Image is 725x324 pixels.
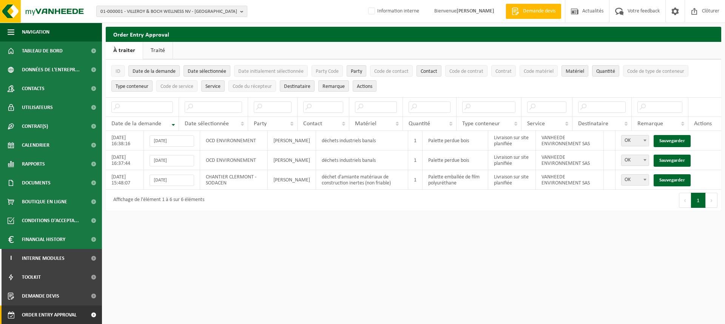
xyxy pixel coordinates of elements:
div: Affichage de l'élément 1 à 6 sur 6 éléments [110,193,204,207]
span: Code matériel [524,69,554,74]
span: Boutique en ligne [22,192,67,211]
span: Documents [22,174,51,192]
button: Actions [353,80,376,92]
button: DestinataireDestinataire : Activate to sort [280,80,315,92]
a: Sauvegarder [654,174,691,186]
span: Code de type de conteneur [627,69,684,74]
td: [PERSON_NAME] [268,131,316,150]
span: Type conteneur [116,84,148,89]
button: QuantitéQuantité: Activate to sort [592,65,619,77]
td: Palette emballée de film polyuréthane [423,170,488,190]
button: ContactContact: Activate to sort [416,65,441,77]
a: Traité [143,42,173,59]
span: Données de l'entrepr... [22,60,80,79]
label: Information interne [367,6,419,17]
span: Service [205,84,221,89]
span: Party Code [316,69,339,74]
td: OCD ENVIRONNEMENT [200,150,268,170]
span: Demande devis [22,287,59,306]
button: Date sélectionnéeDate sélectionnée: Activate to sort [184,65,230,77]
td: VANHEEDE ENVIRONNEMENT SAS [536,131,604,150]
span: 01-000001 - VILLEROY & BOCH WELLNESS NV - [GEOGRAPHIC_DATA] [100,6,237,17]
button: Next [706,193,717,208]
button: Code de contratCode de contrat: Activate to sort [445,65,487,77]
td: Livraison sur site planifiée [488,131,536,150]
td: VANHEEDE ENVIRONNEMENT SAS [536,150,604,170]
td: 1 [408,150,423,170]
span: Navigation [22,23,49,41]
a: Demande devis [506,4,561,19]
button: 01-000001 - VILLEROY & BOCH WELLNESS NV - [GEOGRAPHIC_DATA] [96,6,247,17]
button: 1 [691,193,706,208]
span: Demande devis [521,8,557,15]
td: OCD ENVIRONNEMENT [200,131,268,150]
button: PartyParty: Activate to sort [347,65,366,77]
button: Code matérielCode matériel: Activate to sort [520,65,558,77]
span: OK [621,135,649,146]
span: Matériel [566,69,584,74]
a: Sauvegarder [654,135,691,147]
td: Livraison sur site planifiée [488,170,536,190]
span: Toolkit [22,268,41,287]
td: [DATE] 16:38:16 [106,131,144,150]
span: Code du récepteur [233,84,272,89]
span: Code de service [160,84,193,89]
td: 1 [408,170,423,190]
span: Code de contrat [449,69,483,74]
td: [PERSON_NAME] [268,170,316,190]
button: MatérielMatériel: Activate to sort [561,65,588,77]
span: Matériel [355,121,376,127]
td: déchets industriels banals [316,150,408,170]
span: Party [351,69,362,74]
span: OK [622,135,649,146]
button: Date initialement sélectionnéeDate initialement sélectionnée: Activate to sort [234,65,308,77]
span: Contacts [22,79,45,98]
strong: [PERSON_NAME] [457,8,494,14]
button: Party CodeParty Code: Activate to sort [312,65,343,77]
td: VANHEEDE ENVIRONNEMENT SAS [536,170,604,190]
span: Date de la demande [111,121,161,127]
button: Previous [679,193,691,208]
td: Palette perdue bois [423,150,488,170]
a: À traiter [106,42,143,59]
span: Contact [303,121,322,127]
span: Remarque [322,84,345,89]
td: 1 [408,131,423,150]
span: Remarque [637,121,663,127]
span: ID [116,69,120,74]
span: Actions [357,84,372,89]
span: Contact [421,69,437,74]
td: [PERSON_NAME] [268,150,316,170]
span: Tableau de bord [22,41,63,60]
td: déchets industriels banals [316,131,408,150]
span: OK [621,155,649,166]
span: OK [622,175,649,185]
span: Rapports [22,155,45,174]
button: RemarqueRemarque: Activate to sort [318,80,349,92]
span: Financial History [22,230,65,249]
span: Contrat(s) [22,117,48,136]
button: Date de la demandeDate de la demande: Activate to remove sorting [128,65,180,77]
button: Code de contactCode de contact: Activate to sort [370,65,413,77]
button: ContratContrat: Activate to sort [491,65,516,77]
span: Interne modules [22,249,65,268]
button: Code de type de conteneurCode de type de conteneur: Activate to sort [623,65,688,77]
button: ServiceService: Activate to sort [201,80,225,92]
td: Palette perdue bois [423,131,488,150]
button: Code du récepteurCode du récepteur: Activate to sort [228,80,276,92]
td: CHANTIER CLERMONT - SODACEN [200,170,268,190]
span: Date de la demande [133,69,176,74]
span: Party [254,121,267,127]
span: Date sélectionnée [188,69,226,74]
td: Livraison sur site planifiée [488,150,536,170]
span: Calendrier [22,136,49,155]
span: Destinataire [578,121,608,127]
span: OK [621,174,649,186]
span: Service [527,121,545,127]
span: Date sélectionnée [185,121,229,127]
span: Quantité [596,69,615,74]
span: I [8,249,14,268]
button: Code de serviceCode de service: Activate to sort [156,80,197,92]
span: Code de contact [374,69,409,74]
button: Type conteneurType conteneur: Activate to sort [111,80,153,92]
